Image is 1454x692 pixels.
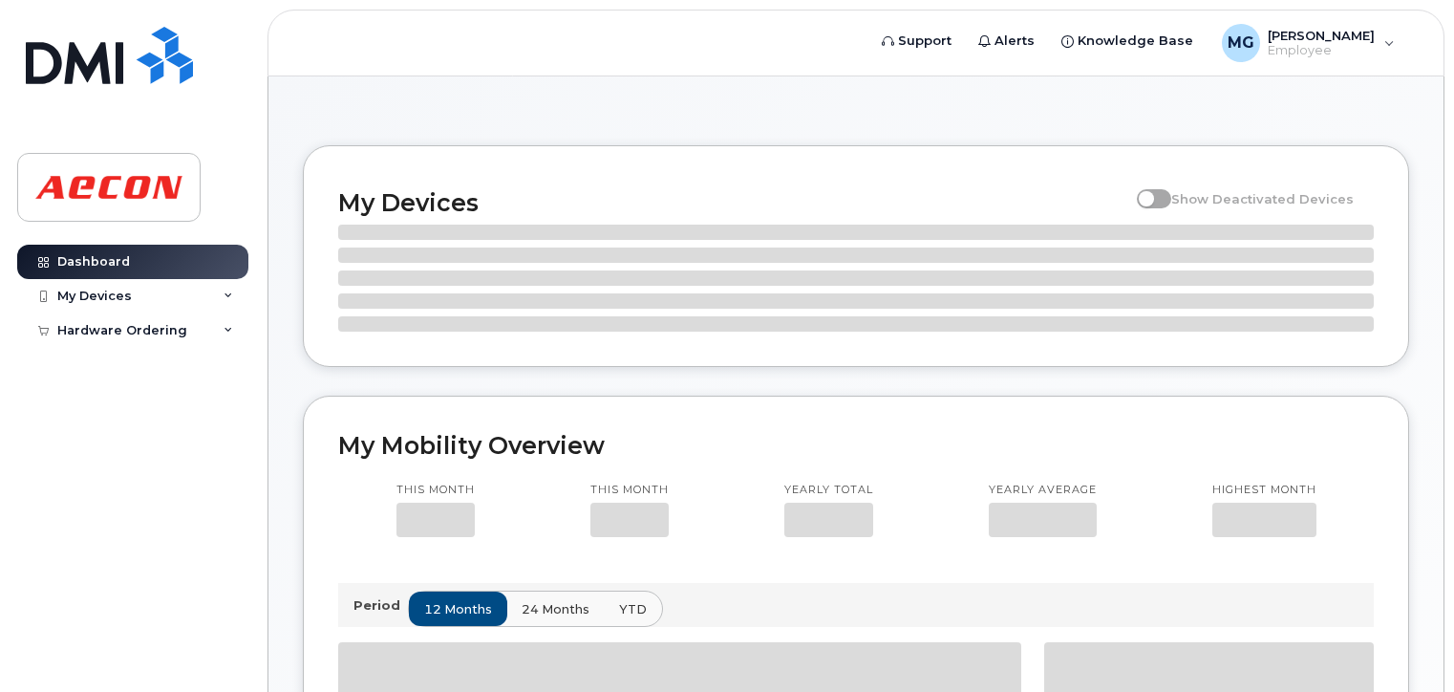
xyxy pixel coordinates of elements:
[338,188,1127,217] h2: My Devices
[353,596,408,615] p: Period
[338,431,1374,460] h2: My Mobility Overview
[1137,181,1152,196] input: Show Deactivated Devices
[619,600,647,618] span: YTD
[522,600,589,618] span: 24 months
[1212,483,1316,498] p: Highest month
[1171,191,1354,206] span: Show Deactivated Devices
[396,483,475,498] p: This month
[989,483,1097,498] p: Yearly average
[784,483,873,498] p: Yearly total
[590,483,669,498] p: This month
